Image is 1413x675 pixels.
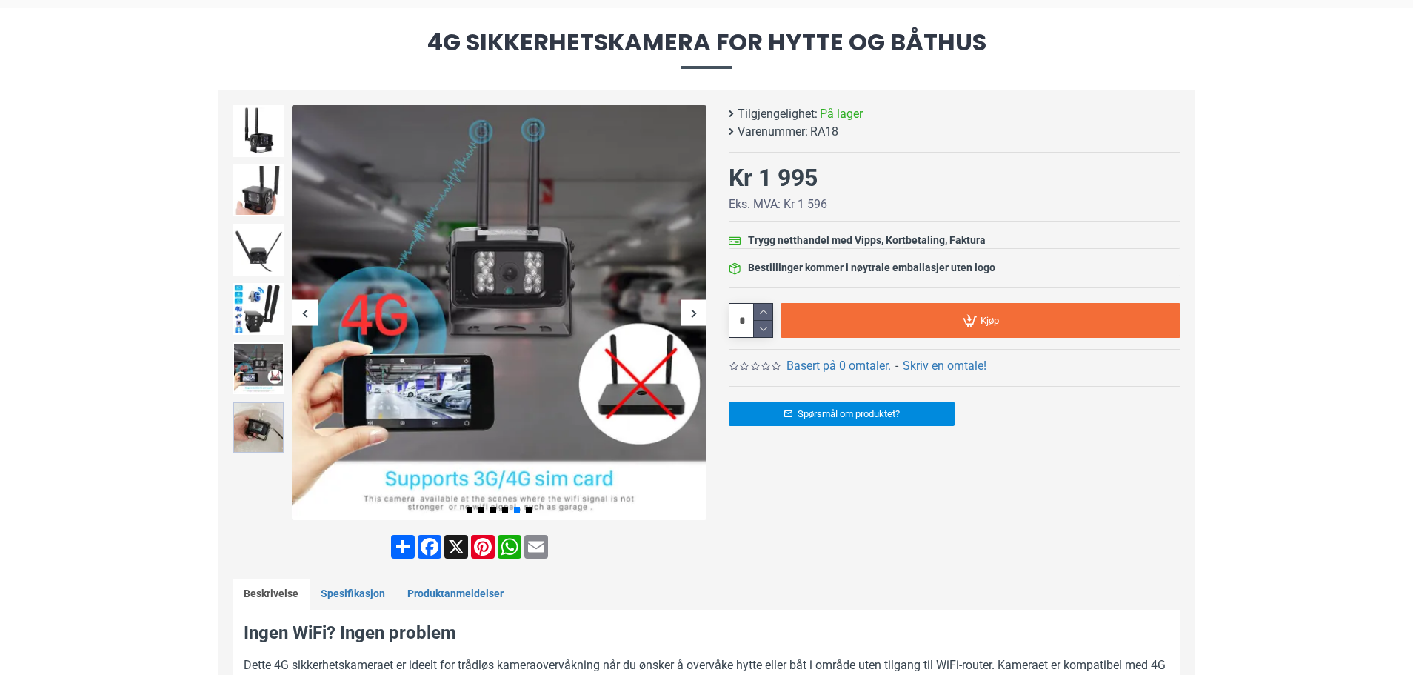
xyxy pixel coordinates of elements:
[478,507,484,513] span: Go to slide 2
[729,160,818,196] div: Kr 1 995
[218,30,1195,68] span: 4G sikkerhetskamera for hytte og båthus
[233,224,284,276] img: 4G sikkerhetskamera for hytte og båthus - SpyGadgets.no
[496,535,523,559] a: WhatsApp
[681,300,706,326] div: Next slide
[810,123,838,141] span: RA18
[233,105,284,157] img: 4G sikkerhetskamera for hytte og båthus - SpyGadgets.no
[233,579,310,610] a: Beskrivelse
[390,535,416,559] a: Share
[523,535,549,559] a: Email
[895,359,898,373] b: -
[396,579,515,610] a: Produktanmeldelser
[514,507,520,513] span: Go to slide 5
[310,579,396,610] a: Spesifikasjon
[738,123,808,141] b: Varenummer:
[233,402,284,453] img: 4G sikkerhetskamera for hytte og båthus - SpyGadgets.no
[738,105,818,123] b: Tilgjengelighet:
[981,316,999,325] span: Kjøp
[748,233,986,248] div: Trygg netthandel med Vipps, Kortbetaling, Faktura
[820,105,863,123] span: På lager
[233,342,284,394] img: 4G sikkerhetskamera for hytte og båthus - SpyGadgets.no
[443,535,470,559] a: X
[526,507,532,513] span: Go to slide 6
[470,535,496,559] a: Pinterest
[233,283,284,335] img: 4G sikkerhetskamera for hytte og båthus - SpyGadgets.no
[748,260,995,276] div: Bestillinger kommer i nøytrale emballasjer uten logo
[416,535,443,559] a: Facebook
[786,357,891,375] a: Basert på 0 omtaler.
[729,402,955,426] a: Spørsmål om produktet?
[292,300,318,326] div: Previous slide
[502,507,508,513] span: Go to slide 4
[244,621,1169,646] h3: Ingen WiFi? Ingen problem
[292,105,706,520] img: 4G sikkerhetskamera for hytte og båthus - SpyGadgets.no
[467,507,472,513] span: Go to slide 1
[903,357,986,375] a: Skriv en omtale!
[490,507,496,513] span: Go to slide 3
[233,164,284,216] img: 4G sikkerhetskamera for hytte og båthus - SpyGadgets.no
